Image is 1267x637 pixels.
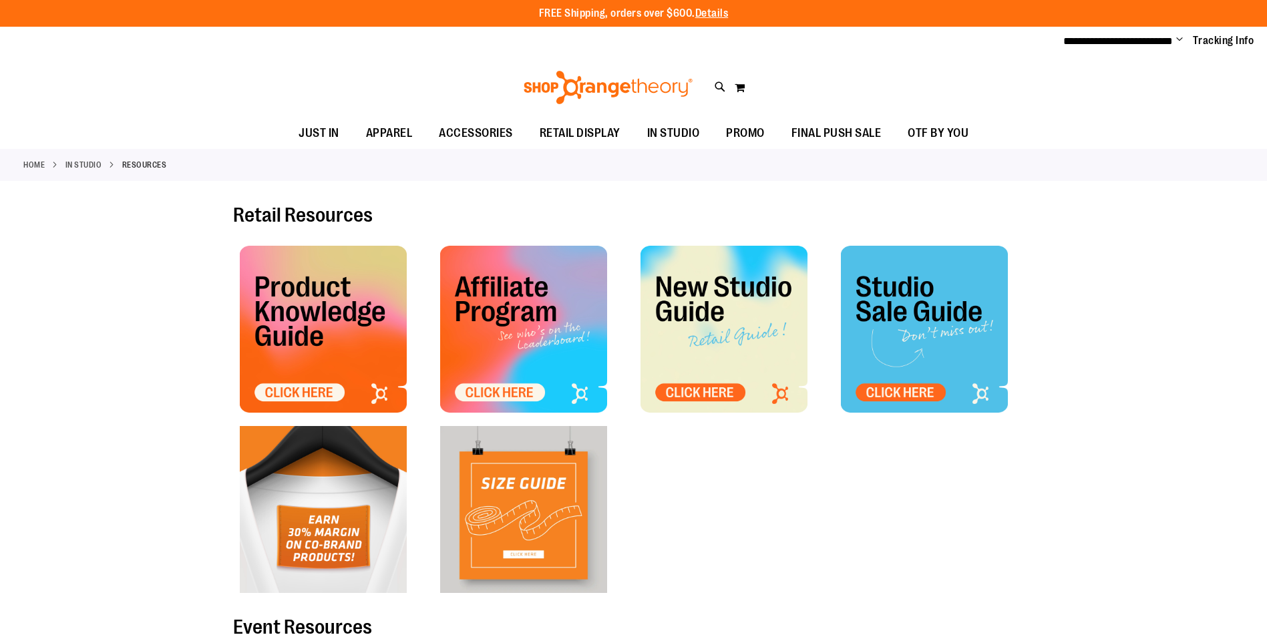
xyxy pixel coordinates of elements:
[726,118,765,148] span: PROMO
[634,118,713,148] a: IN STUDIO
[778,118,895,149] a: FINAL PUSH SALE
[522,71,695,104] img: Shop Orangetheory
[23,159,45,171] a: Home
[439,118,513,148] span: ACCESSORIES
[1176,34,1183,47] button: Account menu
[791,118,882,148] span: FINAL PUSH SALE
[65,159,102,171] a: IN STUDIO
[908,118,968,148] span: OTF BY YOU
[841,246,1008,413] img: OTF - Studio Sale Tile
[539,6,729,21] p: FREE Shipping, orders over $600.
[695,7,729,19] a: Details
[440,426,607,593] a: click here for Size Guide
[713,118,778,149] a: PROMO
[440,246,607,413] img: OTF Affiliate Tile
[285,118,353,149] a: JUST IN
[1193,33,1254,48] a: Tracking Info
[540,118,620,148] span: RETAIL DISPLAY
[122,159,167,171] strong: Resources
[647,118,700,148] span: IN STUDIO
[894,118,982,149] a: OTF BY YOU
[366,118,413,148] span: APPAREL
[425,118,526,149] a: ACCESSORIES
[299,118,339,148] span: JUST IN
[233,204,1035,226] h2: Retail Resources
[526,118,634,149] a: RETAIL DISPLAY
[353,118,426,149] a: APPAREL
[240,426,407,593] img: OTF Tile - Co Brand Marketing
[440,426,607,593] img: size guide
